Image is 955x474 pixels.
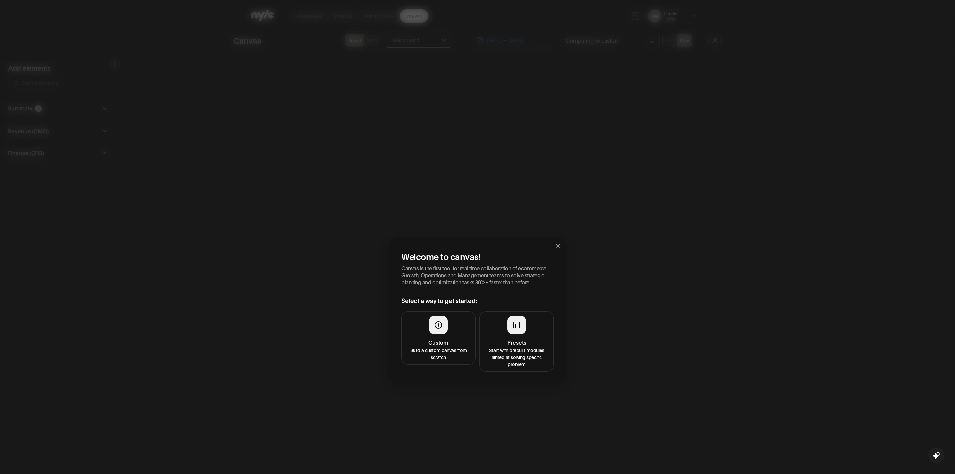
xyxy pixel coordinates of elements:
[479,311,554,372] button: PresetsStart with prebuilt modules aimed at solving specific problem
[549,237,567,255] button: Close
[401,250,554,262] h2: Welcome to canvas!
[406,338,471,346] h4: Custom
[555,244,561,249] span: close
[484,346,549,367] p: Start with prebuilt modules aimed at solving specific problem
[484,338,549,346] h4: Presets
[401,296,554,305] h3: Select a way to get started:
[401,311,476,365] button: CustomBuild a custom canvas from scratch
[401,264,554,285] p: Canvas is the first tool for real time collaboration of ecommerce Growth, Operations and Manageme...
[406,346,471,360] p: Build a custom canvas from scratch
